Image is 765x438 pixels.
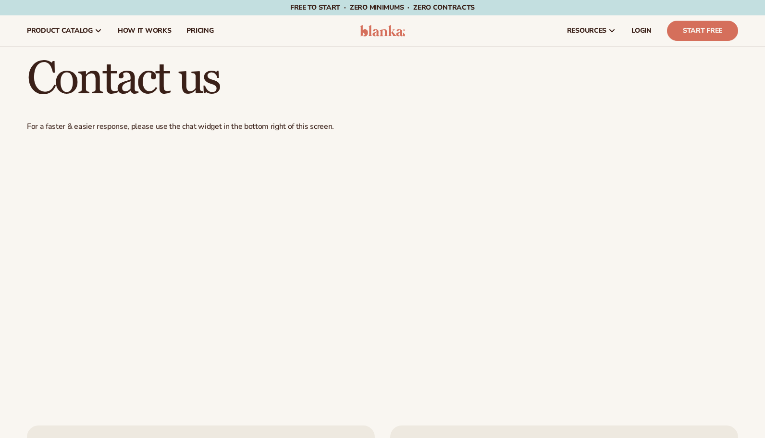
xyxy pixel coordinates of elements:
span: product catalog [27,27,93,35]
span: resources [567,27,606,35]
a: LOGIN [624,15,659,46]
p: For a faster & easier response, please use the chat widget in the bottom right of this screen. [27,122,738,132]
a: product catalog [19,15,110,46]
span: Free to start · ZERO minimums · ZERO contracts [290,3,475,12]
h1: Contact us [27,56,738,102]
span: LOGIN [631,27,652,35]
span: pricing [186,27,213,35]
a: resources [559,15,624,46]
span: How It Works [118,27,172,35]
iframe: Contact Us Form [27,139,738,399]
a: Start Free [667,21,738,41]
img: logo [360,25,406,37]
a: pricing [179,15,221,46]
a: How It Works [110,15,179,46]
